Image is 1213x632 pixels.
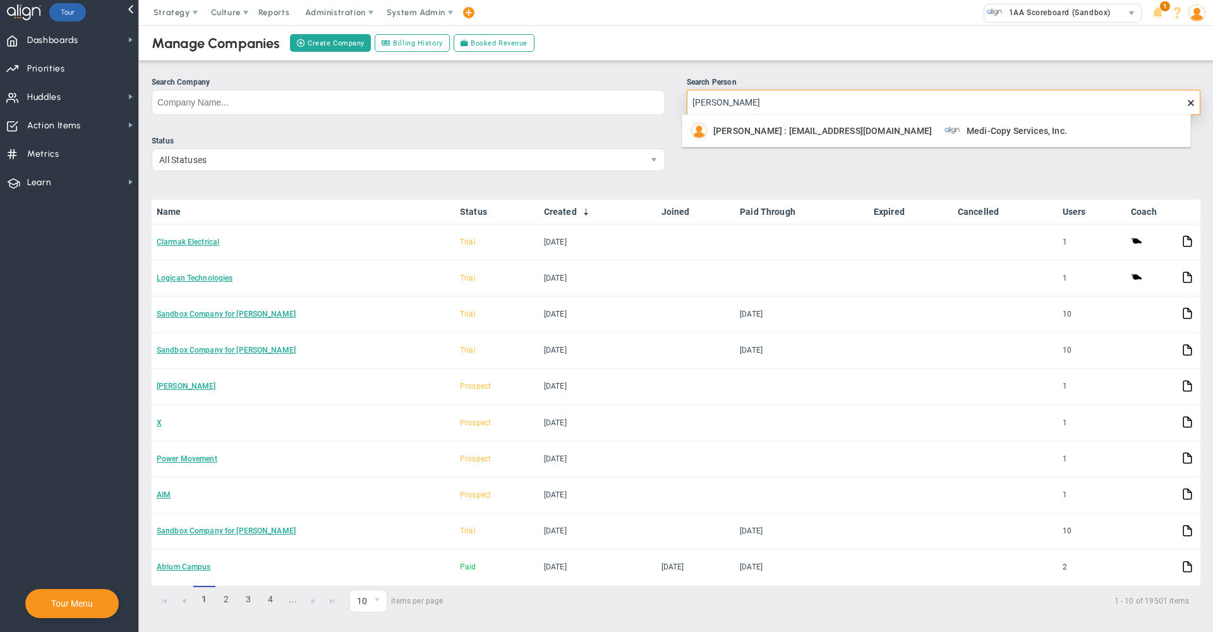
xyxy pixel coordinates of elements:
td: 1 [1058,441,1126,477]
td: [DATE] [539,477,656,513]
span: Paid [460,562,476,571]
span: All Statuses [152,149,643,171]
a: Billing History [375,34,450,52]
a: Sandbox Company for [PERSON_NAME] [157,310,296,319]
img: 33626.Company.photo [987,4,1003,20]
div: Manage Companies [152,35,281,52]
span: 1 [193,586,215,613]
a: ... [282,586,304,613]
a: Joined [661,207,730,217]
a: Created [544,207,651,217]
button: Create Company [290,34,371,52]
span: Prospect [460,490,491,499]
span: 1AA Scoreboard (Sandbox) [1003,4,1111,21]
span: Trial [460,346,476,355]
td: [DATE] [539,260,656,296]
span: 1 [1160,1,1170,11]
img: Medi-Copy Services, Inc. [944,123,960,138]
a: Booked Revenue [454,34,534,52]
span: Prospect [460,418,491,427]
td: 10 [1058,296,1126,332]
span: Priorities [27,56,65,82]
td: [DATE] [539,405,656,441]
a: Users [1063,207,1121,217]
a: Power Movement [157,454,217,463]
td: 10 [1058,514,1126,550]
td: [DATE] [539,296,656,332]
input: Search Company [152,90,665,115]
span: Trial [460,238,476,246]
input: Search Person [687,90,1200,115]
td: [DATE] [656,550,735,586]
span: Prospect [460,454,491,463]
a: X [157,418,162,427]
a: Clarmak Electrical [157,238,219,246]
span: Medi-Copy Services, Inc. [967,126,1067,135]
a: AIM [157,490,171,499]
td: [DATE] [735,333,869,369]
td: 1 [1058,369,1126,405]
span: select [368,590,387,612]
td: [DATE] [735,296,869,332]
img: 48978.Person.photo [1188,4,1205,21]
span: 10 [350,590,368,612]
td: [DATE] [735,550,869,586]
span: [PERSON_NAME] : [EMAIL_ADDRESS][DOMAIN_NAME] [713,126,932,135]
td: [DATE] [539,224,656,260]
a: 3 [238,586,260,613]
a: Expired [874,207,948,217]
button: Tour Menu [47,598,97,609]
span: Strategy [154,8,190,17]
span: Learn [27,169,51,196]
td: 1 [1058,477,1126,513]
span: 1 - 10 of 19501 items [459,593,1189,609]
span: Dashboards [27,27,78,54]
a: Name [157,207,450,217]
td: 10 [1058,333,1126,369]
span: System Admin [387,8,445,17]
td: [DATE] [539,514,656,550]
span: 0 [349,590,387,612]
span: Trial [460,310,476,319]
span: Trial [460,526,476,535]
span: Metrics [27,141,59,167]
td: [DATE] [539,550,656,586]
a: Coach [1131,207,1171,217]
span: Huddles [27,84,61,111]
td: 1 [1058,224,1126,260]
a: Paid Through [740,207,863,217]
a: Sandbox Company for [PERSON_NAME] [157,346,296,355]
a: Sandbox Company for [PERSON_NAME] [157,526,296,535]
div: Search Company [152,76,665,88]
a: Status [460,207,533,217]
span: select [643,149,665,171]
a: 2 [215,586,238,613]
td: 2 [1058,550,1126,586]
td: 1 [1058,260,1126,296]
img: Blake McConnell [691,123,707,138]
td: [DATE] [735,514,869,550]
span: Administration [305,8,365,17]
td: [DATE] [539,441,656,477]
span: Action Items [27,112,81,139]
td: 1 [1058,405,1126,441]
span: Culture [211,8,241,17]
div: Search Person [687,76,1200,88]
a: Cancelled [958,207,1053,217]
a: Go to the last page [323,592,342,611]
a: Go to the next page [304,592,323,611]
a: [PERSON_NAME] [157,382,216,391]
a: Atrium Campus [157,562,211,571]
td: [DATE] [539,369,656,405]
span: select [1123,4,1141,22]
a: Logican Technologies [157,274,232,283]
td: [DATE] [539,333,656,369]
div: Status [152,135,665,147]
a: 4 [260,586,282,613]
span: clear [1200,97,1210,107]
span: items per page [349,590,444,612]
span: Trial [460,274,476,283]
span: Prospect [460,382,491,391]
